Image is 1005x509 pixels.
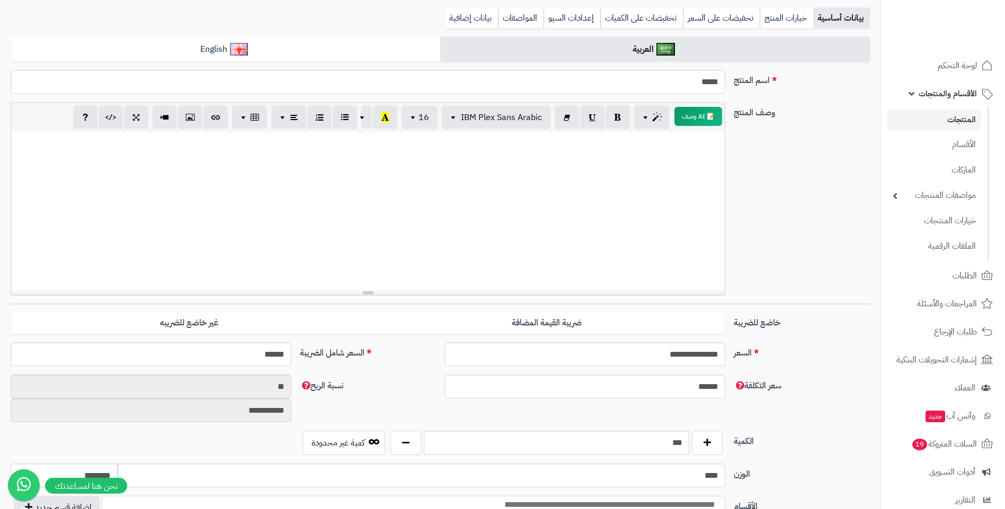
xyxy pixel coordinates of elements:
[445,7,498,29] a: بيانات إضافية
[656,43,675,56] img: العربية
[953,268,977,283] span: الطلبات
[924,408,975,423] span: وآتس آب
[926,411,945,422] span: جديد
[760,7,813,29] a: خيارات المنتج
[734,379,781,392] span: سعر التكلفة
[887,184,981,207] a: مواصفات المنتجات
[912,439,927,450] span: 19
[887,291,999,316] a: المراجعات والأسئلة
[683,7,760,29] a: تخفيضات على السعر
[730,70,874,87] label: اسم المنتج
[887,459,999,485] a: أدوات التسويق
[887,159,981,181] a: الماركات
[929,465,975,479] span: أدوات التسويق
[674,107,722,126] button: 📝 AI وصف
[896,352,977,367] span: إشعارات التحويلات البنكية
[544,7,600,29] a: إعدادات السيو
[442,106,550,129] button: IBM Plex Sans Arabic
[887,235,981,258] a: الملفات الرقمية
[887,210,981,232] a: خيارات المنتجات
[730,431,874,448] label: الكمية
[887,375,999,401] a: العملاء
[402,106,438,129] button: 16
[730,463,874,480] label: الوزن
[938,58,977,73] span: لوحة التحكم
[955,380,975,395] span: العملاء
[730,312,874,329] label: خاضع للضريبة
[887,53,999,78] a: لوحة التحكم
[730,342,874,359] label: السعر
[887,403,999,429] a: وآتس آبجديد
[11,37,440,62] a: English
[600,7,683,29] a: تخفيضات على الكميات
[300,379,343,392] span: نسبة الربح
[230,43,248,56] img: English
[461,111,542,124] span: IBM Plex Sans Arabic
[917,296,977,311] span: المراجعات والأسئلة
[887,133,981,156] a: الأقسام
[933,27,995,49] img: logo-2.png
[730,102,874,119] label: وصف المنتج
[887,431,999,457] a: السلات المتروكة19
[419,111,429,124] span: 16
[440,37,870,62] a: العربية
[887,109,981,131] a: المنتجات
[11,312,368,334] label: غير خاضع للضريبه
[919,86,977,101] span: الأقسام والمنتجات
[887,347,999,372] a: إشعارات التحويلات البنكية
[887,263,999,288] a: الطلبات
[813,7,870,29] a: بيانات أساسية
[368,312,725,334] label: ضريبة القيمة المضافة
[296,342,440,359] label: السعر شامل الضريبة
[498,7,544,29] a: المواصفات
[934,324,977,339] span: طلبات الإرجاع
[911,437,977,451] span: السلات المتروكة
[887,319,999,344] a: طلبات الإرجاع
[955,493,975,507] span: التقارير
